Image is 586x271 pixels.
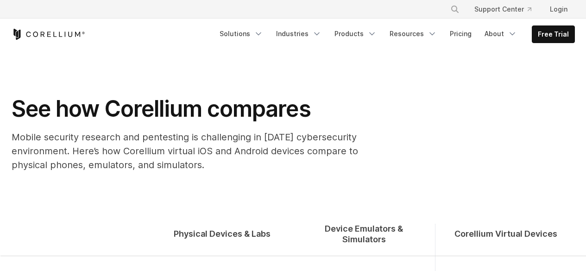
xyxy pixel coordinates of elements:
[329,25,382,42] a: Products
[271,25,327,42] a: Industries
[479,25,523,42] a: About
[174,229,271,239] span: Physical Devices & Labs
[444,25,477,42] a: Pricing
[439,1,575,18] div: Navigation Menu
[12,130,382,172] p: Mobile security research and pentesting is challenging in [DATE] cybersecurity environment. Here’...
[384,25,442,42] a: Resources
[12,29,85,40] a: Corellium Home
[532,26,574,43] a: Free Trial
[467,1,539,18] a: Support Center
[214,25,575,43] div: Navigation Menu
[542,1,575,18] a: Login
[12,95,382,123] h1: See how Corellium compares
[454,229,557,239] span: Corellium Virtual Devices
[214,25,269,42] a: Solutions
[447,1,463,18] button: Search
[302,224,426,245] span: Device Emulators & Simulators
